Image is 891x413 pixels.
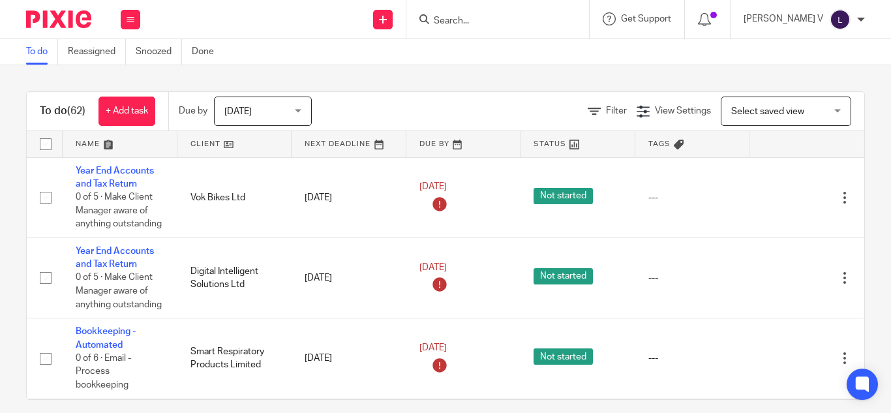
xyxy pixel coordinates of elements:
span: 0 of 6 · Email - Process bookkeeping [76,354,131,390]
span: (62) [67,106,85,116]
p: [PERSON_NAME] V [744,12,823,25]
span: View Settings [655,106,711,115]
span: 0 of 5 · Make Client Manager aware of anything outstanding [76,192,162,228]
span: Filter [606,106,627,115]
td: [DATE] [292,157,406,237]
h1: To do [40,104,85,118]
p: Due by [179,104,207,117]
a: Done [192,39,224,65]
a: Reassigned [68,39,126,65]
a: + Add task [98,97,155,126]
a: Snoozed [136,39,182,65]
span: Tags [648,140,671,147]
a: Bookkeeping - Automated [76,327,136,349]
span: [DATE] [224,107,252,116]
span: Select saved view [731,107,804,116]
span: Get Support [621,14,671,23]
img: svg%3E [830,9,851,30]
div: --- [648,271,737,284]
a: Year End Accounts and Tax Return [76,166,154,189]
img: Pixie [26,10,91,28]
a: Year End Accounts and Tax Return [76,247,154,269]
span: [DATE] [419,183,447,192]
span: [DATE] [419,343,447,352]
td: Vok Bikes Ltd [177,157,292,237]
span: Not started [534,188,593,204]
span: Not started [534,268,593,284]
td: Smart Respiratory Products Limited [177,318,292,399]
td: [DATE] [292,318,406,399]
span: Not started [534,348,593,365]
td: [DATE] [292,237,406,318]
div: --- [648,352,737,365]
span: 0 of 5 · Make Client Manager aware of anything outstanding [76,273,162,309]
a: To do [26,39,58,65]
td: Digital Intelligent Solutions Ltd [177,237,292,318]
span: [DATE] [419,263,447,272]
div: --- [648,191,737,204]
input: Search [432,16,550,27]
